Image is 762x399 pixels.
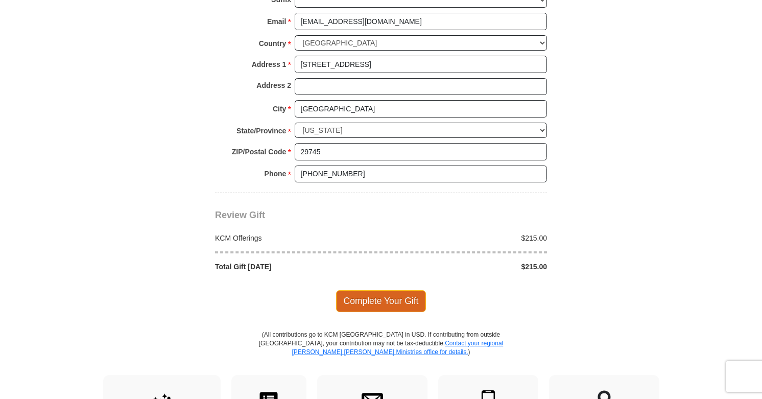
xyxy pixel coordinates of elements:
[292,340,503,356] a: Contact your regional [PERSON_NAME] [PERSON_NAME] Ministries office for details.
[236,124,286,138] strong: State/Province
[381,262,553,272] div: $215.00
[267,14,286,29] strong: Email
[232,145,287,159] strong: ZIP/Postal Code
[381,233,553,243] div: $215.00
[210,262,382,272] div: Total Gift [DATE]
[273,102,286,116] strong: City
[215,210,265,220] span: Review Gift
[259,36,287,51] strong: Country
[265,167,287,181] strong: Phone
[252,57,287,72] strong: Address 1
[258,331,504,375] p: (All contributions go to KCM [GEOGRAPHIC_DATA] in USD. If contributing from outside [GEOGRAPHIC_D...
[256,78,291,92] strong: Address 2
[210,233,382,243] div: KCM Offerings
[336,290,426,312] span: Complete Your Gift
